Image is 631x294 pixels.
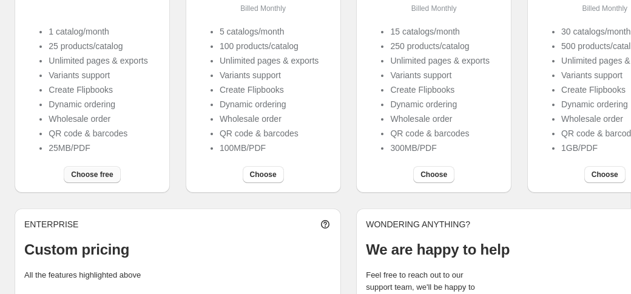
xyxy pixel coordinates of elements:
[220,25,319,38] li: 5 catalogs/month
[49,84,147,96] li: Create Flipbooks
[390,127,489,139] li: QR code & barcodes
[250,170,277,179] span: Choose
[390,98,489,110] li: Dynamic ordering
[390,84,489,96] li: Create Flipbooks
[420,170,447,179] span: Choose
[49,127,147,139] li: QR code & barcodes
[243,166,284,183] button: Choose
[49,69,147,81] li: Variants support
[49,25,147,38] li: 1 catalog/month
[366,2,502,15] p: Billed Monthly
[24,218,78,230] p: ENTERPRISE
[390,142,489,154] li: 300MB/PDF
[49,113,147,125] li: Wholesale order
[390,25,489,38] li: 15 catalogs/month
[220,55,319,67] li: Unlimited pages & exports
[49,55,147,67] li: Unlimited pages & exports
[413,166,454,183] button: Choose
[71,170,113,179] span: Choose free
[220,98,319,110] li: Dynamic ordering
[49,142,147,154] li: 25MB/PDF
[390,113,489,125] li: Wholesale order
[220,40,319,52] li: 100 products/catalog
[592,170,618,179] span: Choose
[390,55,489,67] li: Unlimited pages & exports
[49,40,147,52] li: 25 products/catalog
[24,240,331,259] p: Custom pricing
[64,166,120,183] button: Choose free
[584,166,626,183] button: Choose
[49,98,147,110] li: Dynamic ordering
[220,127,319,139] li: QR code & barcodes
[220,84,319,96] li: Create Flipbooks
[390,40,489,52] li: 250 products/catalog
[220,113,319,125] li: Wholesale order
[220,69,319,81] li: Variants support
[195,2,331,15] p: Billed Monthly
[220,142,319,154] li: 100MB/PDF
[24,270,141,279] label: All the features highlighted above
[390,69,489,81] li: Variants support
